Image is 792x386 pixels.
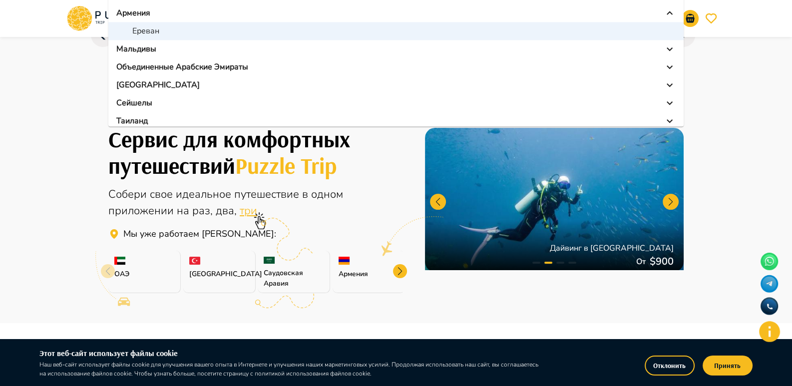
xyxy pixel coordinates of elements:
p: Армения [339,269,398,279]
p: Наш веб-сайт использует файлы cookie для улучшения вашего опыта в Интернете и улучшения наших мар... [39,360,538,378]
p: Мальдивы [116,43,156,55]
span: идеальное [176,187,234,202]
div: Онлайн агрегатор туристических услуг для путешествий по всему миру. [108,186,402,219]
p: [GEOGRAPHIC_DATA] [116,79,200,91]
span: путешествие [234,187,302,202]
button: notifications [682,10,699,27]
span: на [177,203,192,218]
p: $ [650,254,656,269]
button: favorite [703,10,720,27]
span: три [240,203,257,218]
p: От [636,256,650,268]
span: Собери [108,187,150,202]
p: Армения [116,7,150,19]
span: свое [150,187,176,202]
p: Таиланд [116,115,148,127]
span: Puzzle Trip [235,151,337,179]
p: Ереван [132,25,159,37]
span: два, [216,203,240,218]
p: Сейшелы [116,97,152,109]
p: Дайвинг в [GEOGRAPHIC_DATA] [550,242,674,254]
span: в [302,187,311,202]
h6: Этот веб-сайт использует файлы cookie [39,347,538,360]
button: Отклонить [645,356,695,376]
p: ОАЭ [114,269,174,279]
button: Принять [703,356,753,376]
span: одном [311,187,343,202]
p: [GEOGRAPHIC_DATA] [189,269,249,279]
h1: Собери свое идеальное путешествие с Puzzle Trip [108,126,402,178]
span: приложении [108,203,177,218]
p: Сервис для путешествий Puzzle Trip [123,227,276,241]
span: раз, [192,203,216,218]
p: 900 [656,254,674,269]
p: Саудовская Аравия [264,268,324,289]
p: Объединенные Арабские Эмираты [116,61,248,73]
